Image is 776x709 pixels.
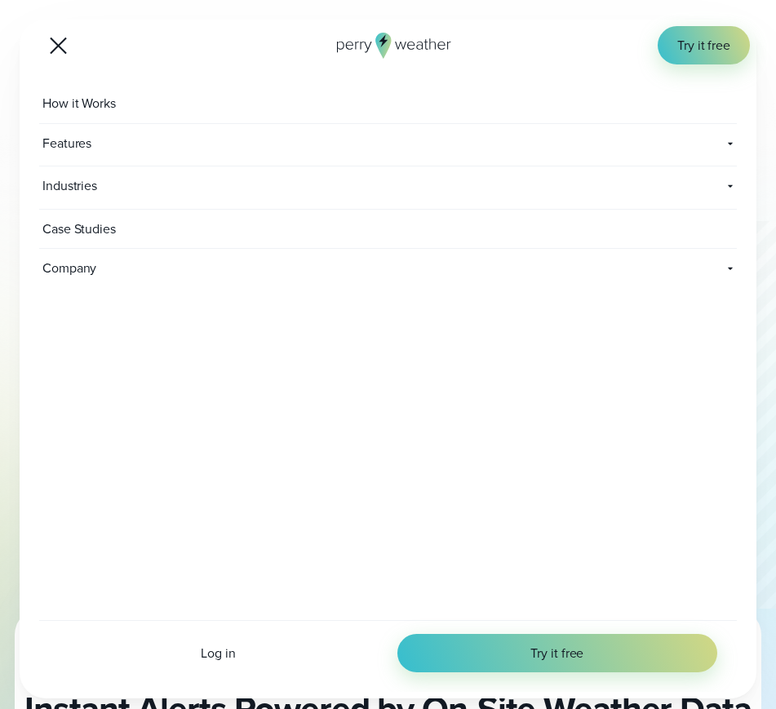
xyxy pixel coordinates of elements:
[677,36,730,55] span: Try it free
[39,210,737,249] a: Case Studies
[658,26,750,64] a: Try it free
[59,644,378,662] a: Log in
[39,84,737,123] a: How it Works
[530,644,583,662] span: Try it free
[201,644,235,662] span: Log in
[397,634,717,672] a: Try it free
[39,249,198,287] span: Company
[39,166,521,205] span: Industries
[39,124,317,162] span: Features
[39,84,122,122] span: How it Works
[39,210,122,248] span: Case Studies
